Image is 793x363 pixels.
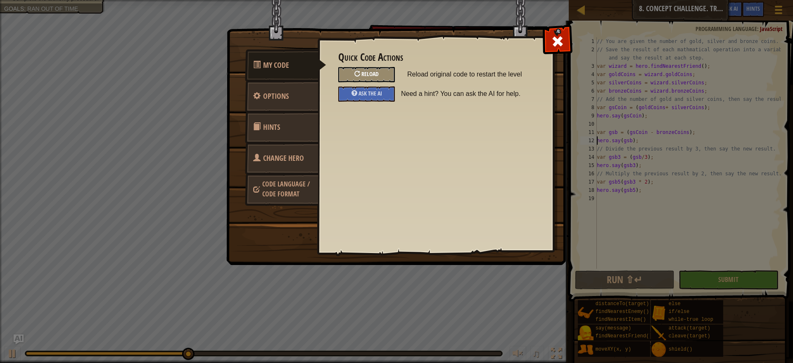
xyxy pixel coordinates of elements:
span: Reload original code to restart the level [407,67,533,82]
span: Need a hint? You can ask the AI for help. [401,86,539,101]
span: Choose hero, language [263,153,304,163]
div: Reload original code to restart the level [338,67,395,82]
span: Hints [263,122,280,132]
a: My Code [245,49,326,81]
span: Reload [361,70,379,78]
span: Choose hero, language [262,179,310,198]
span: Configure settings [263,91,289,101]
div: Ask the AI [338,86,395,102]
a: Options [245,80,318,112]
span: Quick Code Actions [263,60,289,70]
span: Ask the AI [359,89,382,97]
h3: Quick Code Actions [338,52,533,63]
